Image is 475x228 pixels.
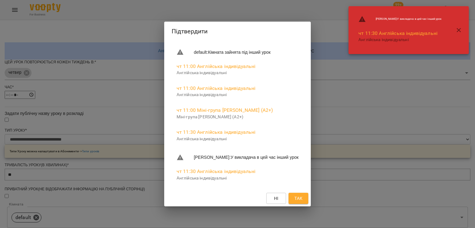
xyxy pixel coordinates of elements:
[172,151,304,164] li: [PERSON_NAME] : У викладача в цей час інший урок
[172,46,304,58] li: default : Кімната зайнята під інший урок
[177,175,299,181] p: Англійська індивідуальні
[177,129,256,135] a: чт 11:30 Англійська індивідуальні
[177,92,299,98] p: Англійська індивідуальні
[177,107,273,113] a: чт 11:00 Міні-група [PERSON_NAME] (А2+)
[294,195,302,202] span: Так
[274,195,279,202] span: Ні
[358,37,442,43] p: Англійська індивідуальні
[289,193,308,204] button: Так
[353,13,447,25] li: [PERSON_NAME] : У викладача в цей час інший урок
[177,114,299,120] p: Міні-група [PERSON_NAME] (А2+)
[177,63,256,69] a: чт 11:00 Англійська індивідуальні
[177,168,256,174] a: чт 11:30 Англійська індивідуальні
[177,85,256,91] a: чт 11:00 Англійська індивідуальні
[177,70,299,76] p: Англійська індивідуальні
[266,193,286,204] button: Ні
[172,27,304,36] h2: Підтвердити
[177,136,299,142] p: Англійська індивідуальні
[358,30,438,36] a: чт 11:30 Англійська індивідуальні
